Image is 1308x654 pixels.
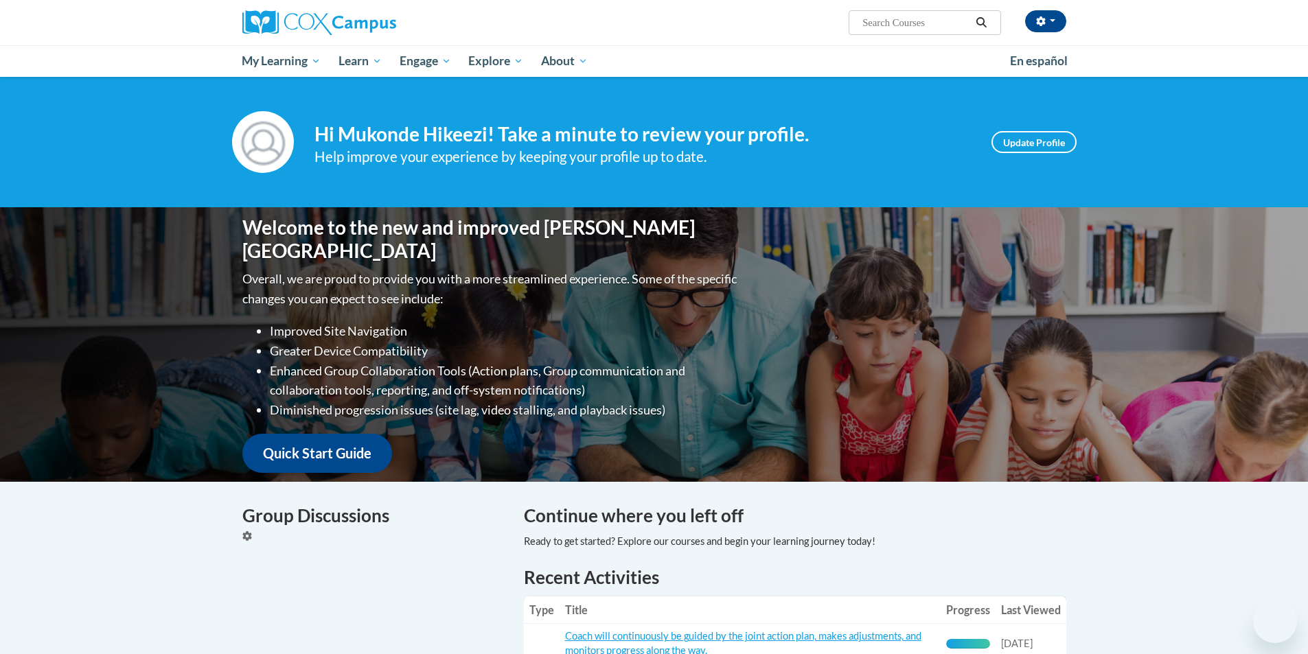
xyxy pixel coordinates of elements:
th: Last Viewed [996,596,1066,624]
span: Learn [339,53,382,69]
span: [DATE] [1001,638,1033,649]
li: Enhanced Group Collaboration Tools (Action plans, Group communication and collaboration tools, re... [270,361,740,401]
img: Profile Image [232,111,294,173]
h1: Welcome to the new and improved [PERSON_NAME][GEOGRAPHIC_DATA] [242,216,740,262]
div: Main menu [222,45,1087,77]
a: My Learning [233,45,330,77]
li: Improved Site Navigation [270,321,740,341]
h4: Continue where you left off [524,502,1066,529]
img: Cox Campus [242,10,396,35]
th: Title [560,596,941,624]
p: Overall, we are proud to provide you with a more streamlined experience. Some of the specific cha... [242,269,740,309]
th: Progress [941,596,996,624]
a: Engage [391,45,460,77]
span: Engage [400,53,451,69]
span: My Learning [242,53,321,69]
a: Explore [459,45,532,77]
a: Quick Start Guide [242,434,392,473]
iframe: Button to launch messaging window [1253,599,1297,643]
input: Search Courses [861,14,971,31]
button: Search [971,14,991,31]
h4: Hi Mukonde Hikeezi! Take a minute to review your profile. [314,123,971,146]
a: About [532,45,597,77]
a: Learn [330,45,391,77]
div: Progress, % [946,639,990,649]
span: En español [1010,54,1068,68]
button: Account Settings [1025,10,1066,32]
a: Cox Campus [242,10,503,35]
span: Explore [468,53,523,69]
th: Type [524,596,560,624]
h4: Group Discussions [242,502,503,529]
li: Diminished progression issues (site lag, video stalling, and playback issues) [270,400,740,420]
span: About [541,53,588,69]
a: Update Profile [991,131,1077,153]
li: Greater Device Compatibility [270,341,740,361]
a: En español [1001,47,1077,75]
div: Help improve your experience by keeping your profile up to date. [314,145,971,168]
h1: Recent Activities [524,565,1066,589]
